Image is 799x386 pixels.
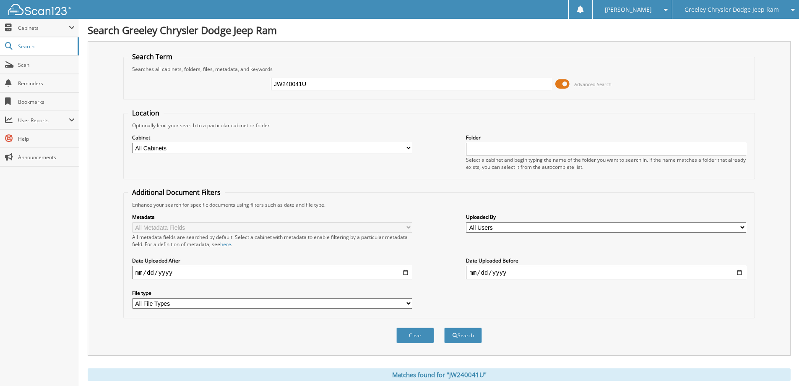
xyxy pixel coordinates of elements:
[8,4,71,15] img: scan123-logo-white.svg
[128,201,750,208] div: Enhance your search for specific documents using filters such as date and file type.
[466,213,746,221] label: Uploaded By
[88,23,791,37] h1: Search Greeley Chrysler Dodge Jeep Ram
[444,328,482,343] button: Search
[466,156,746,171] div: Select a cabinet and begin typing the name of the folder you want to search in. If the name match...
[574,81,612,87] span: Advanced Search
[466,134,746,141] label: Folder
[684,7,779,12] span: Greeley Chrysler Dodge Jeep Ram
[18,98,75,105] span: Bookmarks
[18,24,69,32] span: Cabinets
[132,289,412,297] label: File type
[18,135,75,142] span: Help
[18,43,73,50] span: Search
[220,241,231,248] a: here
[132,266,412,279] input: start
[128,188,225,197] legend: Additional Document Filters
[132,234,412,248] div: All metadata fields are searched by default. Select a cabinet with metadata to enable filtering b...
[132,257,412,264] label: Date Uploaded After
[18,154,75,161] span: Announcements
[88,368,791,381] div: Matches found for "JW240041U"
[128,66,750,73] div: Searches all cabinets, folders, files, metadata, and keywords
[132,134,412,141] label: Cabinet
[18,61,75,68] span: Scan
[466,266,746,279] input: end
[132,213,412,221] label: Metadata
[466,257,746,264] label: Date Uploaded Before
[605,7,652,12] span: [PERSON_NAME]
[18,80,75,87] span: Reminders
[18,117,69,124] span: User Reports
[128,122,750,129] div: Optionally limit your search to a particular cabinet or folder
[128,52,177,61] legend: Search Term
[396,328,434,343] button: Clear
[128,108,164,118] legend: Location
